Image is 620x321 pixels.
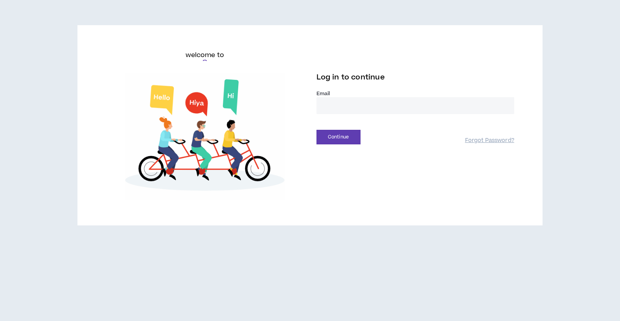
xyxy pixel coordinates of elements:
[316,90,514,97] label: Email
[106,73,304,200] img: Welcome to Wripple
[186,50,224,60] h6: welcome to
[316,130,361,144] button: Continue
[465,137,514,144] a: Forgot Password?
[316,72,385,82] span: Log in to continue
